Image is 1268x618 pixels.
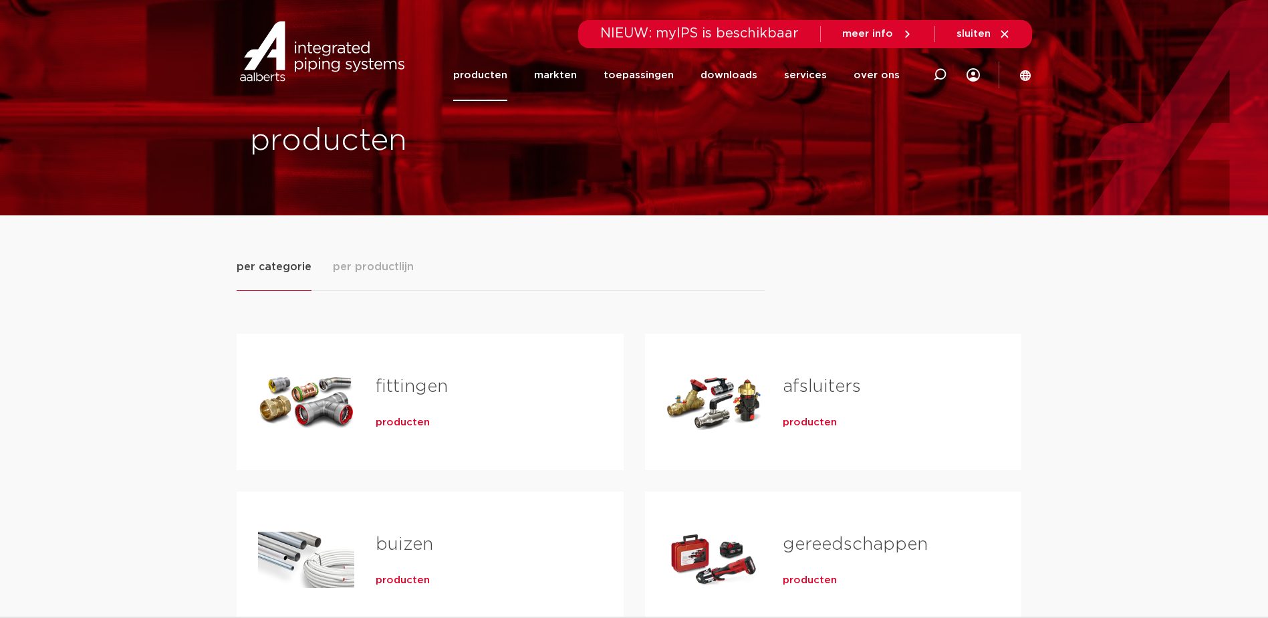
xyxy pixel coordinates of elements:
a: producten [453,49,507,101]
a: services [784,49,827,101]
a: afsluiters [783,378,861,395]
a: producten [376,416,430,429]
nav: Menu [453,49,900,101]
a: buizen [376,536,433,553]
a: producten [783,574,837,587]
a: over ons [854,49,900,101]
a: downloads [701,49,757,101]
span: meer info [842,29,893,39]
a: fittingen [376,378,448,395]
a: sluiten [957,28,1011,40]
span: per productlijn [333,259,414,275]
a: markten [534,49,577,101]
span: sluiten [957,29,991,39]
a: toepassingen [604,49,674,101]
a: gereedschappen [783,536,928,553]
a: meer info [842,28,913,40]
span: NIEUW: myIPS is beschikbaar [600,27,799,40]
a: producten [783,416,837,429]
span: per categorie [237,259,311,275]
h1: producten [250,120,628,163]
a: producten [376,574,430,587]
